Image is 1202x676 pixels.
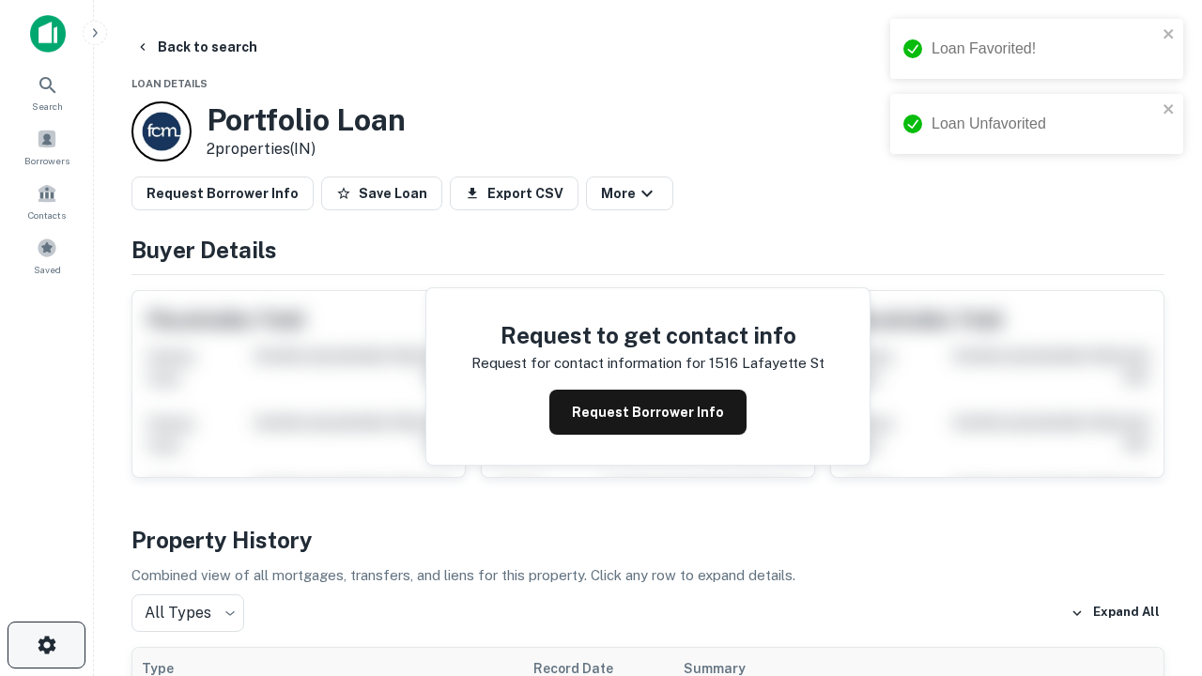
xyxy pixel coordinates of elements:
p: Combined view of all mortgages, transfers, and liens for this property. Click any row to expand d... [131,564,1164,587]
p: 2 properties (IN) [207,138,406,161]
a: Contacts [6,176,88,226]
a: Search [6,67,88,117]
button: More [586,177,673,210]
div: Loan Unfavorited [932,113,1157,135]
button: Save Loan [321,177,442,210]
span: Loan Details [131,78,208,89]
a: Saved [6,230,88,281]
button: Back to search [128,30,265,64]
div: Loan Favorited! [932,38,1157,60]
h4: Request to get contact info [471,318,824,352]
button: Expand All [1066,599,1164,627]
iframe: Chat Widget [1108,466,1202,556]
button: Request Borrower Info [549,390,747,435]
button: Export CSV [450,177,578,210]
button: close [1163,26,1176,44]
span: Search [32,99,63,114]
p: Request for contact information for [471,352,705,375]
a: Borrowers [6,121,88,172]
div: All Types [131,594,244,632]
button: close [1163,101,1176,119]
span: Saved [34,262,61,277]
h4: Property History [131,523,1164,557]
span: Contacts [28,207,66,223]
h4: Buyer Details [131,233,1164,267]
img: capitalize-icon.png [30,15,66,53]
p: 1516 lafayette st [709,352,824,375]
span: Borrowers [24,153,69,168]
button: Request Borrower Info [131,177,314,210]
h3: Portfolio Loan [207,102,406,138]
